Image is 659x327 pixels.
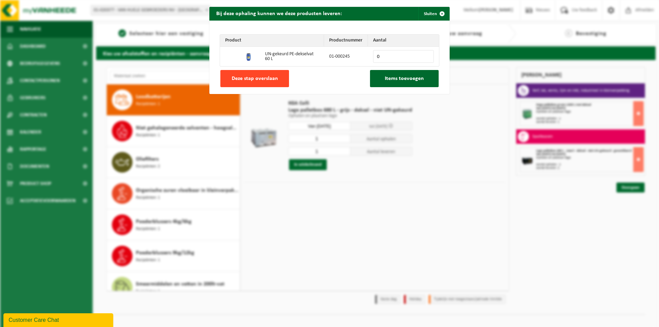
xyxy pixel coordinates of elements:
span: Items toevoegen [385,76,424,81]
td: 01-000245 [324,47,368,66]
td: UN-gekeurd PE-dekselvat 60 L [260,47,324,66]
th: Aantal [368,35,439,47]
span: Deze stap overslaan [232,76,278,81]
h2: Bij deze ophaling kunnen we deze producten leveren: [209,7,349,20]
img: 01-000245 [244,50,255,61]
button: Items toevoegen [370,70,439,87]
th: Productnummer [324,35,368,47]
iframe: chat widget [3,312,115,327]
button: Sluiten [418,7,449,21]
th: Product [220,35,324,47]
button: Deze stap overslaan [220,70,289,87]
